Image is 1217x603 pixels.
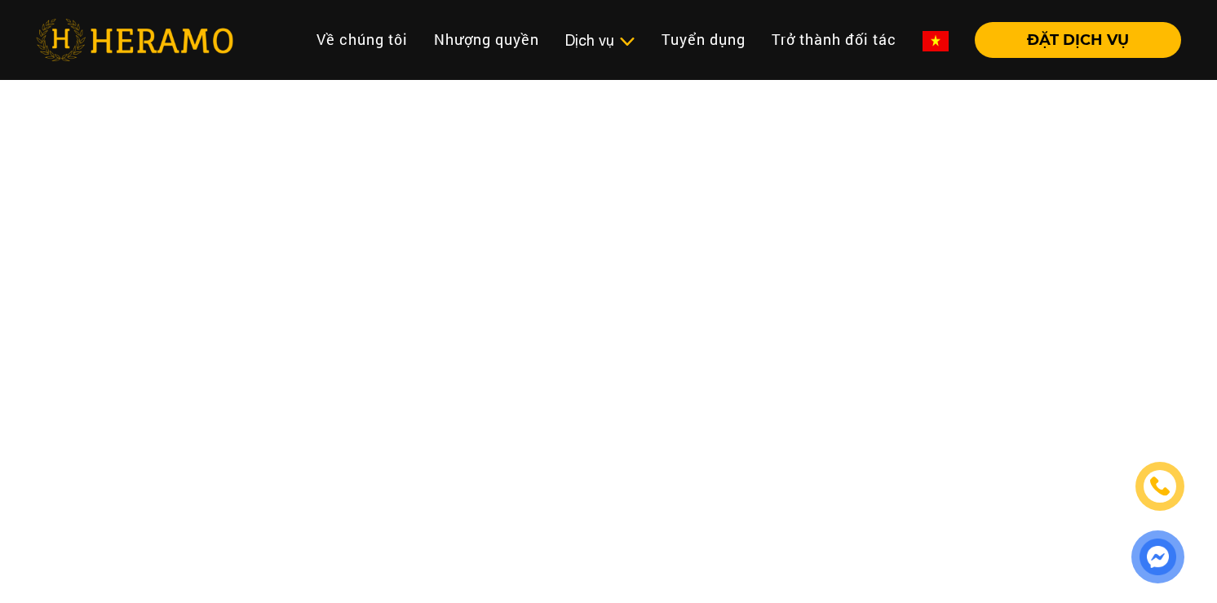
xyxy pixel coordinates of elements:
a: Tuyển dụng [648,22,759,57]
img: heramo-logo.png [36,19,233,61]
img: phone-icon [1148,474,1172,499]
a: ĐẶT DỊCH VỤ [962,33,1181,47]
a: phone-icon [1136,463,1184,511]
img: subToggleIcon [618,33,635,50]
div: Dịch vụ [565,29,635,51]
a: Nhượng quyền [421,22,552,57]
button: ĐẶT DỊCH VỤ [975,22,1181,58]
a: Về chúng tôi [303,22,421,57]
a: Trở thành đối tác [759,22,909,57]
img: vn-flag.png [923,31,949,51]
